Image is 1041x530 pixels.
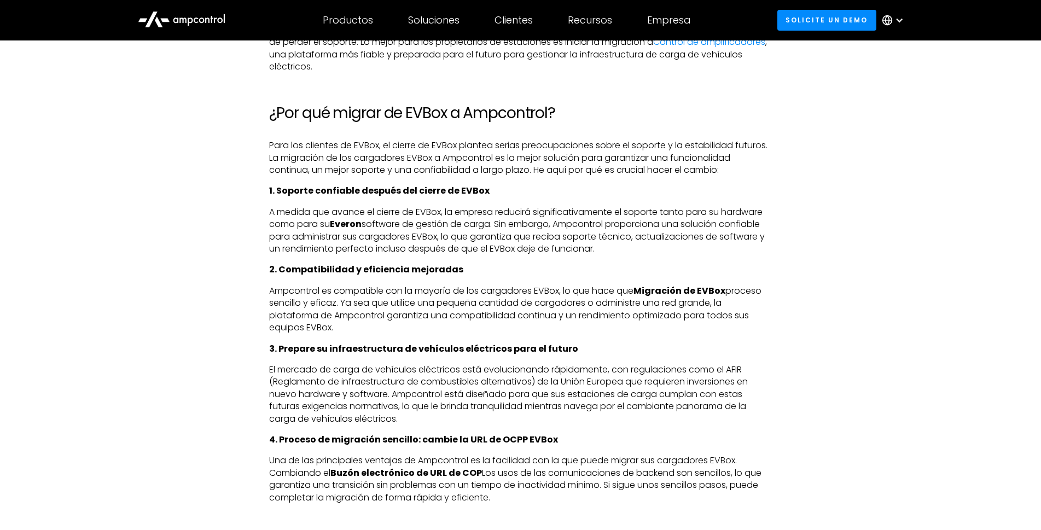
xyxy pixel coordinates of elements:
[269,263,463,276] strong: 2. Compatibilidad y eficiencia mejoradas
[269,455,772,504] p: Una de las principales ventajas de Ampcontrol es la facilidad con la que puede migrar sus cargado...
[269,12,772,73] p: Con el inminente cierre de EVBox, se espera que solo 30 de los 700 empleados de la empresa perman...
[323,14,373,26] div: Productos
[568,14,612,26] div: Recursos
[653,36,765,48] a: Control de amplificadores
[777,10,876,30] a: Solicite un demo
[269,364,772,425] p: El mercado de carga de vehículos eléctricos está evolucionando rápidamente, con regulaciones como...
[269,184,490,197] strong: 1. Soporte confiable después del cierre de EVBox
[330,467,482,479] strong: Buzón electrónico de URL de COP
[269,139,772,176] p: Para los clientes de EVBox, el cierre de EVBox plantea serias preocupaciones sobre el soporte y l...
[269,433,558,446] strong: 4. Proceso de migración sencillo: cambie la URL de OCPP EVBox
[647,14,690,26] div: Empresa
[269,285,772,334] p: Ampcontrol es compatible con la mayoría de los cargadores EVBox, lo que hace que proceso sencillo...
[495,14,533,26] div: Clientes
[408,14,460,26] div: Soluciones
[633,284,725,297] strong: Migración de EVBox
[330,218,362,230] strong: Everon
[269,206,772,255] p: A medida que avance el cierre de EVBox, la empresa reducirá significativamente el soporte tanto p...
[269,104,772,123] h2: ¿Por qué migrar de EVBox a Ampcontrol?
[269,342,578,355] strong: 3. Prepare su infraestructura de vehículos eléctricos para el futuro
